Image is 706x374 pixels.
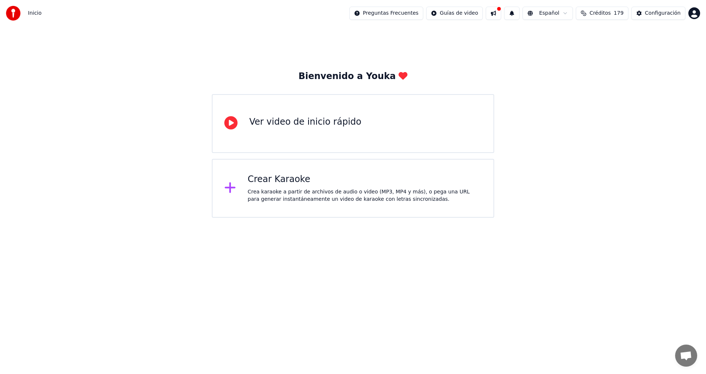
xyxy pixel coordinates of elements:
div: Configuración [645,10,681,17]
img: youka [6,6,21,21]
span: Inicio [28,10,42,17]
span: Créditos [589,10,611,17]
span: 179 [614,10,624,17]
div: Ver video de inicio rápido [249,116,361,128]
div: Crea karaoke a partir de archivos de audio o video (MP3, MP4 y más), o pega una URL para generar ... [248,188,482,203]
div: Crear Karaoke [248,174,482,185]
a: Open chat [675,345,697,367]
button: Preguntas Frecuentes [349,7,423,20]
button: Guías de video [426,7,483,20]
button: Configuración [631,7,685,20]
nav: breadcrumb [28,10,42,17]
div: Bienvenido a Youka [299,71,408,82]
button: Créditos179 [576,7,628,20]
